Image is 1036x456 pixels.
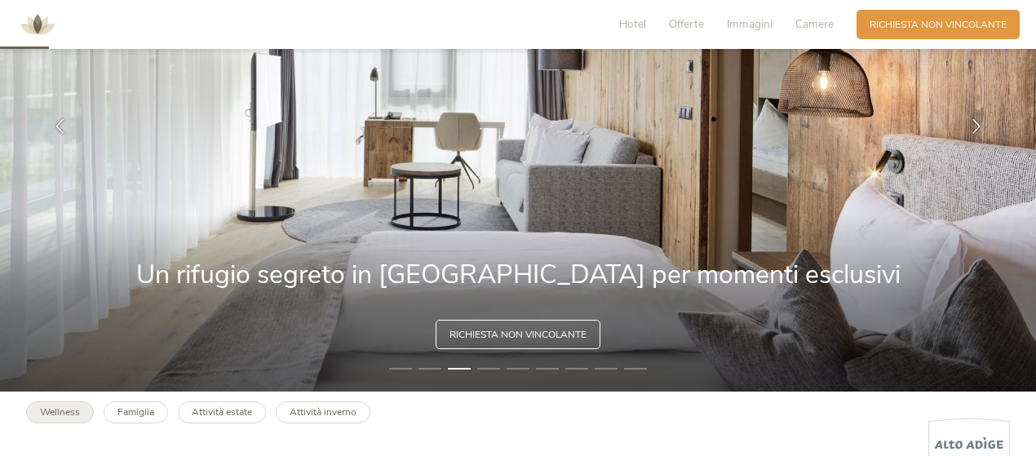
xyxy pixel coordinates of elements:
span: Camere [795,16,834,32]
span: Immagini [727,16,773,32]
a: AMONTI & LUNARIS Wellnessresort [13,20,62,29]
a: Attività estate [178,401,266,423]
b: Famiglia [117,405,154,418]
a: Famiglia [104,401,168,423]
b: Attività estate [192,405,252,418]
span: Richiesta non vincolante [449,328,587,342]
a: Wellness [26,401,94,423]
b: Attività inverno [290,405,356,418]
b: Wellness [40,405,80,418]
a: Attività inverno [276,401,370,423]
span: Offerte [669,16,704,32]
span: Richiesta non vincolante [870,18,1007,32]
span: Hotel [619,16,646,32]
